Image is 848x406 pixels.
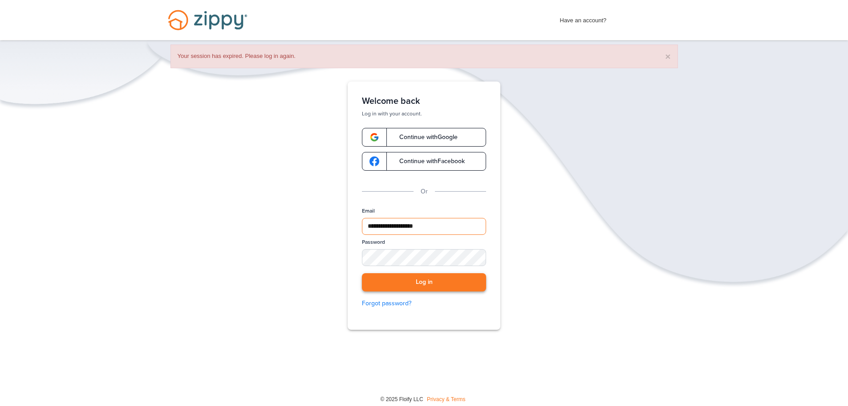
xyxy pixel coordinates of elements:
[362,152,486,171] a: google-logoContinue withFacebook
[369,132,379,142] img: google-logo
[362,273,486,291] button: Log in
[421,187,428,197] p: Or
[362,218,486,235] input: Email
[665,52,670,61] button: ×
[380,396,423,402] span: © 2025 Floify LLC
[560,11,607,25] span: Have an account?
[362,249,486,266] input: Password
[362,128,486,147] a: google-logoContinue withGoogle
[390,158,465,164] span: Continue with Facebook
[390,134,458,140] span: Continue with Google
[362,238,385,246] label: Password
[369,156,379,166] img: google-logo
[362,207,375,215] label: Email
[170,45,678,68] div: Your session has expired. Please log in again.
[362,110,486,117] p: Log in with your account.
[427,396,465,402] a: Privacy & Terms
[362,299,486,308] a: Forgot password?
[362,96,486,107] h1: Welcome back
